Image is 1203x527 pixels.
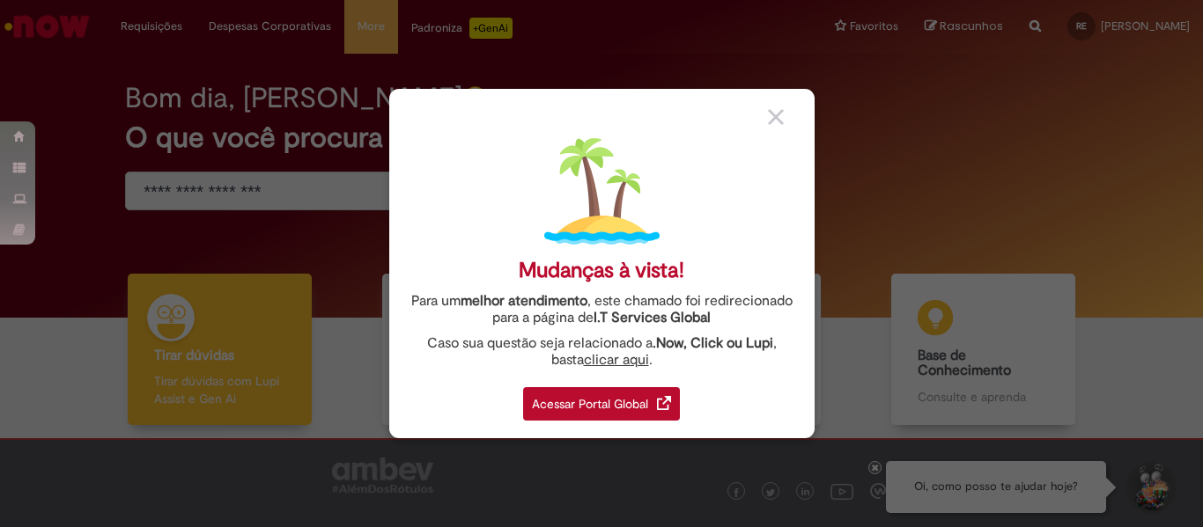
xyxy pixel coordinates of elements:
img: island.png [544,134,660,249]
img: redirect_link.png [657,396,671,410]
a: clicar aqui [584,341,649,369]
div: Mudanças à vista! [519,258,684,283]
div: Para um , este chamado foi redirecionado para a página de [402,293,801,326]
img: close_button_grey.png [768,109,784,125]
div: Acessar Portal Global [523,387,680,421]
div: Caso sua questão seja relacionado a , basta . [402,335,801,369]
a: I.T Services Global [594,299,711,326]
strong: melhor atendimento [461,292,587,310]
a: Acessar Portal Global [523,377,680,421]
strong: .Now, Click ou Lupi [653,334,773,352]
